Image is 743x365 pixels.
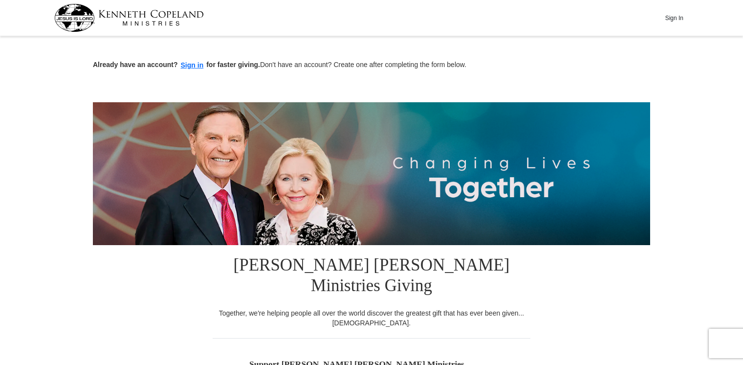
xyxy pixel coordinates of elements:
button: Sign In [659,10,689,25]
strong: Already have an account? for faster giving. [93,61,260,68]
img: kcm-header-logo.svg [54,4,204,32]
p: Don't have an account? Create one after completing the form below. [93,60,650,71]
button: Sign in [178,60,207,71]
div: Together, we're helping people all over the world discover the greatest gift that has ever been g... [213,308,530,328]
h1: [PERSON_NAME] [PERSON_NAME] Ministries Giving [213,245,530,308]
